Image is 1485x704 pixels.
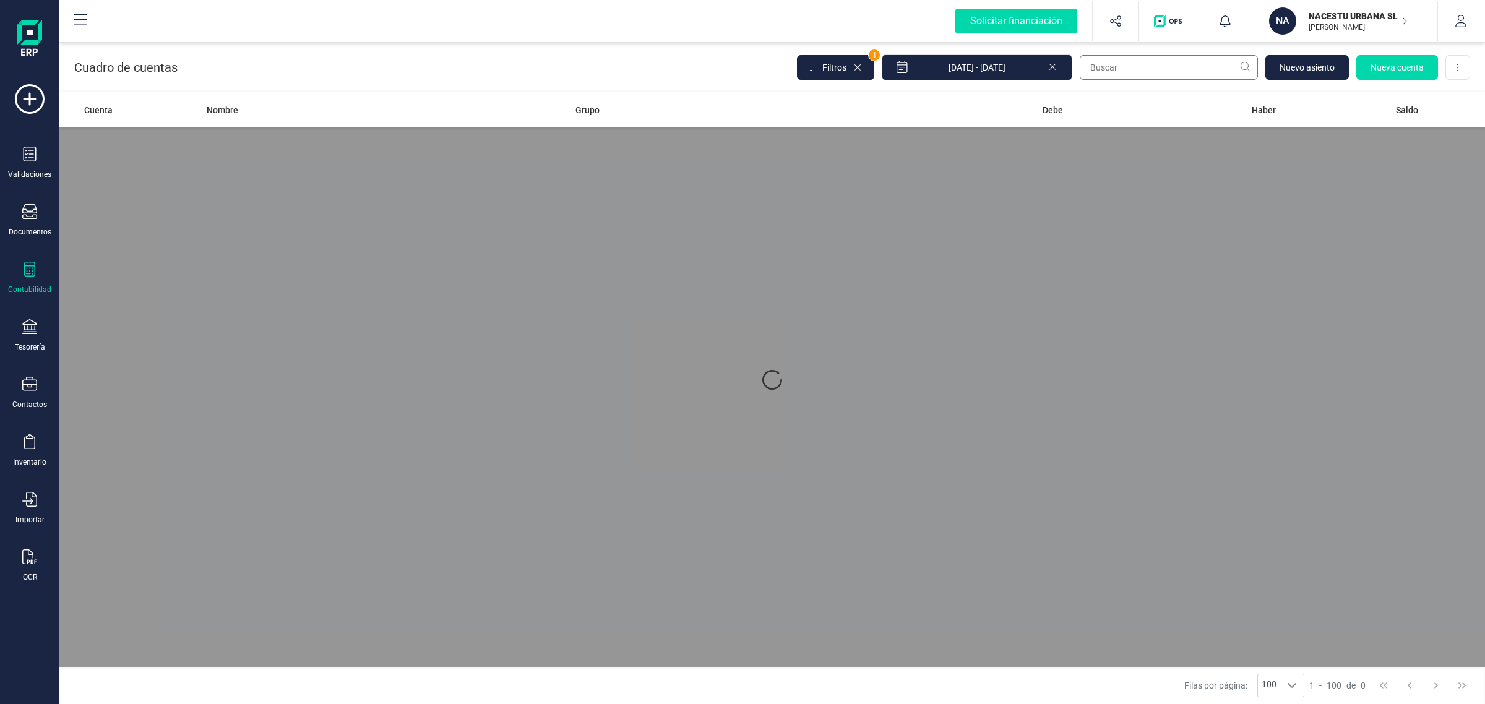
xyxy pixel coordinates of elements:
div: Contabilidad [8,285,51,294]
div: - [1309,679,1366,692]
button: Previous Page [1398,674,1421,697]
span: 100 [1327,679,1341,692]
span: Cuenta [84,104,113,116]
div: Validaciones [8,170,51,179]
img: Logo de OPS [1154,15,1187,27]
button: Solicitar financiación [940,1,1092,41]
span: Grupo [575,104,600,116]
span: Nuevo asiento [1280,61,1335,74]
span: Debe [1043,104,1063,116]
div: Importar [15,515,45,525]
button: Last Page [1450,674,1474,697]
span: 100 [1258,674,1280,697]
span: Saldo [1396,104,1418,116]
button: Nuevo asiento [1265,55,1349,80]
div: Filas por página: [1184,674,1304,697]
span: de [1346,679,1356,692]
img: Logo Finanedi [17,20,42,59]
span: Nueva cuenta [1371,61,1424,74]
span: 1 [869,49,880,61]
input: Buscar [1080,55,1258,80]
span: Nombre [207,104,238,116]
div: Documentos [9,227,51,237]
div: Contactos [12,400,47,410]
button: Filtros [797,55,874,80]
span: Filtros [822,61,846,74]
div: OCR [23,572,37,582]
button: NANACESTU URBANA SL[PERSON_NAME] [1264,1,1423,41]
div: Solicitar financiación [955,9,1077,33]
p: NACESTU URBANA SL [1309,10,1408,22]
div: Inventario [13,457,46,467]
button: Logo de OPS [1147,1,1194,41]
p: Cuadro de cuentas [74,59,178,76]
div: Tesorería [15,342,45,352]
span: 1 [1309,679,1314,692]
div: NA [1269,7,1296,35]
button: Next Page [1424,674,1448,697]
span: 0 [1361,679,1366,692]
p: [PERSON_NAME] [1309,22,1408,32]
button: First Page [1372,674,1395,697]
span: Haber [1252,104,1276,116]
button: Nueva cuenta [1356,55,1438,80]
